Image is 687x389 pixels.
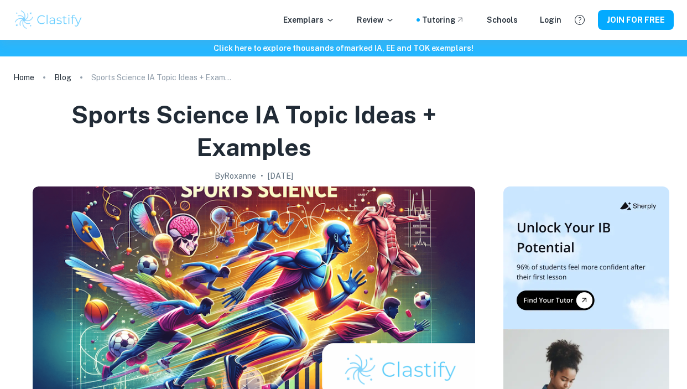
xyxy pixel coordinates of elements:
a: Home [13,70,34,85]
p: Sports Science IA Topic Ideas + Examples [91,71,235,84]
a: Tutoring [422,14,465,26]
h6: Click here to explore thousands of marked IA, EE and TOK exemplars ! [2,42,685,54]
img: Clastify logo [13,9,84,31]
p: • [261,170,263,182]
a: Blog [54,70,71,85]
a: Schools [487,14,518,26]
p: Review [357,14,394,26]
button: JOIN FOR FREE [598,10,674,30]
h2: [DATE] [268,170,293,182]
a: Login [540,14,561,26]
h2: By Roxanne [215,170,256,182]
p: Exemplars [283,14,335,26]
button: Help and Feedback [570,11,589,29]
h1: Sports Science IA Topic Ideas + Examples [18,98,490,163]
